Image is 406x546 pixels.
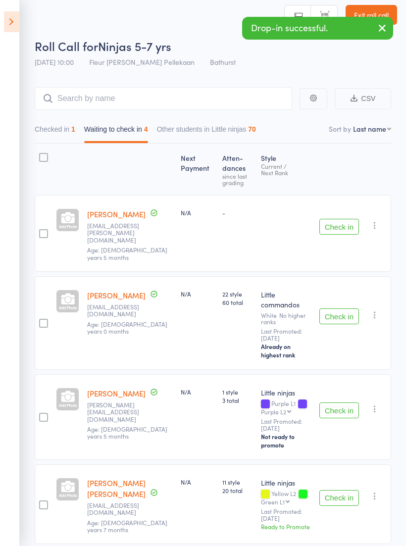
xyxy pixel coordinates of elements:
[87,209,146,219] a: [PERSON_NAME]
[35,38,98,54] span: Roll Call for
[87,478,146,499] a: [PERSON_NAME] [PERSON_NAME]
[261,418,311,432] small: Last Promoted: [DATE]
[222,298,253,306] span: 60 total
[87,290,146,300] a: [PERSON_NAME]
[87,303,152,318] small: Roselajtar@hotmail.com
[261,290,311,309] div: Little commandos
[181,290,214,298] div: N/A
[89,57,195,67] span: Fleur [PERSON_NAME] Pellekaan
[222,396,253,404] span: 3 total
[353,124,386,134] div: Last name
[222,486,253,495] span: 20 total
[346,5,397,25] a: Exit roll call
[35,120,75,143] button: Checked in1
[87,388,146,398] a: [PERSON_NAME]
[261,522,311,531] div: Ready to Promote
[71,125,75,133] div: 1
[261,490,311,505] div: Yellow L2
[87,401,152,423] small: aron.quinn1@gmail.com
[87,222,152,244] small: bird.esther@yahoo.com
[98,38,171,54] span: Ninjas 5-7 yrs
[261,408,286,415] div: Purple L2
[242,17,393,40] div: Drop-in successful.
[144,125,148,133] div: 4
[222,173,253,186] div: since last grading
[261,163,311,176] div: Current / Next Rank
[181,208,214,217] div: N/A
[261,478,311,488] div: Little ninjas
[157,120,256,143] button: Other students in Little ninjas70
[319,402,359,418] button: Check in
[177,148,218,191] div: Next Payment
[87,502,152,516] small: Kscouller@hotmail.com
[261,312,311,325] div: White
[329,124,351,134] label: Sort by
[222,388,253,396] span: 1 style
[87,518,167,534] span: Age: [DEMOGRAPHIC_DATA] years 7 months
[261,311,306,326] span: No higher ranks
[222,478,253,486] span: 11 style
[35,87,292,110] input: Search by name
[222,208,253,217] div: -
[35,57,74,67] span: [DATE] 10:00
[261,328,311,342] small: Last Promoted: [DATE]
[210,57,236,67] span: Bathurst
[261,342,311,359] div: Already on highest rank
[181,388,214,396] div: N/A
[84,120,148,143] button: Waiting to check in4
[218,148,257,191] div: Atten­dances
[261,508,311,522] small: Last Promoted: [DATE]
[319,219,359,235] button: Check in
[87,246,167,261] span: Age: [DEMOGRAPHIC_DATA] years 5 months
[248,125,256,133] div: 70
[87,425,167,440] span: Age: [DEMOGRAPHIC_DATA] years 5 months
[319,308,359,324] button: Check in
[181,478,214,486] div: N/A
[261,432,311,449] div: Not ready to promote
[335,88,391,109] button: CSV
[222,290,253,298] span: 22 style
[87,320,167,335] span: Age: [DEMOGRAPHIC_DATA] years 0 months
[261,498,285,505] div: Green L1
[257,148,315,191] div: Style
[319,490,359,506] button: Check in
[261,388,311,397] div: Little ninjas
[261,400,311,415] div: Purple L1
